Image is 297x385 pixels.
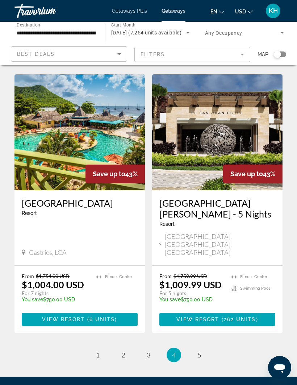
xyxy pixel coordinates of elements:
[134,46,251,62] button: Filter
[22,273,34,279] span: From
[159,297,181,302] span: You save
[93,170,125,178] span: Save up to
[112,8,147,14] a: Getaways Plus
[159,313,275,326] button: View Resort(262 units)
[172,351,176,359] span: 4
[147,351,150,359] span: 3
[121,351,125,359] span: 2
[42,316,85,322] span: View Resort
[264,3,283,18] button: User Menu
[240,286,270,291] span: Swimming Pool
[152,74,283,190] img: RX94E01X.jpg
[29,248,67,256] span: Castries, LCA
[159,221,175,227] span: Resort
[173,273,207,279] span: $1,759.99 USD
[22,210,37,216] span: Resort
[223,165,283,183] div: 43%
[14,1,87,20] a: Travorium
[159,273,172,279] span: From
[230,170,263,178] span: Save up to
[105,274,132,279] span: Fitness Center
[235,9,246,15] span: USD
[17,50,121,58] mat-select: Sort by
[85,316,117,322] span: ( )
[159,297,224,302] p: $750.00 USD
[159,279,222,290] p: $1,009.99 USD
[89,316,115,322] span: 6 units
[111,30,181,36] span: [DATE] (7,254 units available)
[176,316,219,322] span: View Resort
[96,351,100,359] span: 1
[205,30,242,36] span: Any Occupancy
[111,22,135,28] span: Start Month
[22,290,89,297] p: For 7 nights
[269,7,278,15] span: KH
[197,351,201,359] span: 5
[268,356,291,379] iframe: Button to launch messaging window
[219,316,258,322] span: ( )
[224,316,256,322] span: 262 units
[22,279,84,290] p: $1,004.00 USD
[22,297,43,302] span: You save
[17,51,55,57] span: Best Deals
[210,9,217,15] span: en
[22,313,138,326] button: View Resort(6 units)
[240,274,267,279] span: Fitness Center
[22,198,138,208] a: [GEOGRAPHIC_DATA]
[22,297,89,302] p: $750.00 USD
[165,232,275,256] span: [GEOGRAPHIC_DATA], [GEOGRAPHIC_DATA], [GEOGRAPHIC_DATA]
[14,74,145,190] img: ii_bgd1.jpg
[14,348,283,362] nav: Pagination
[85,165,145,183] div: 43%
[210,6,224,17] button: Change language
[258,49,268,59] span: Map
[159,198,275,219] a: [GEOGRAPHIC_DATA][PERSON_NAME] - 5 Nights
[36,273,70,279] span: $1,754.00 USD
[162,8,185,14] a: Getaways
[17,22,40,27] span: Destination
[235,6,253,17] button: Change currency
[159,290,224,297] p: For 5 nights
